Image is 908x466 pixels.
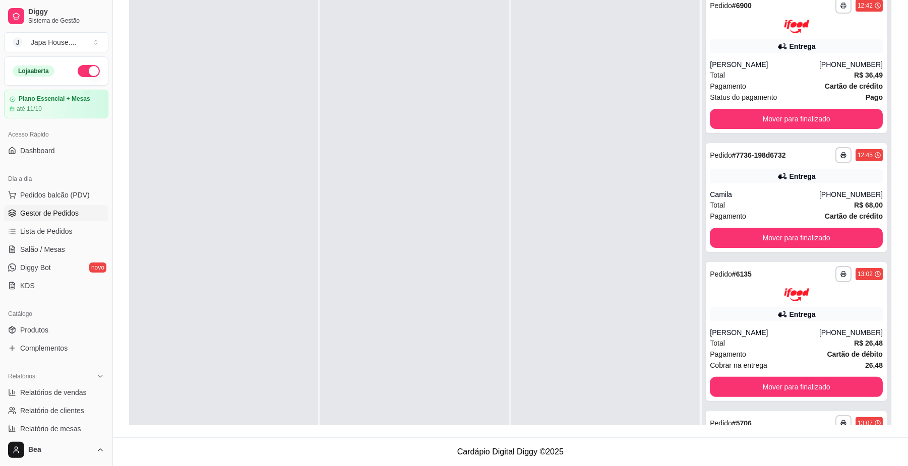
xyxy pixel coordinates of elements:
a: Relatório de mesas [4,421,108,437]
strong: Cartão de crédito [825,82,883,90]
span: Pedido [710,151,732,159]
span: Pedido [710,270,732,278]
div: Camila [710,189,819,199]
article: Plano Essencial + Mesas [19,95,90,103]
span: Total [710,338,725,349]
button: Pedidos balcão (PDV) [4,187,108,203]
div: Entrega [790,309,816,319]
div: Acesso Rápido [4,126,108,143]
span: Pedidos balcão (PDV) [20,190,90,200]
span: Cobrar na entrega [710,360,767,371]
button: Mover para finalizado [710,109,883,129]
a: Diggy Botnovo [4,259,108,276]
span: Relatórios de vendas [20,387,87,397]
span: Pagamento [710,349,746,360]
button: Mover para finalizado [710,228,883,248]
span: Pagamento [710,81,746,92]
a: Lista de Pedidos [4,223,108,239]
strong: Pago [866,93,883,101]
div: Dia a dia [4,171,108,187]
span: Sistema de Gestão [28,17,104,25]
a: Salão / Mesas [4,241,108,257]
article: até 11/10 [17,105,42,113]
div: [PHONE_NUMBER] [819,327,883,338]
span: Gestor de Pedidos [20,208,79,218]
button: Alterar Status [78,65,100,77]
strong: R$ 68,00 [854,201,883,209]
span: Salão / Mesas [20,244,65,254]
span: J [13,37,23,47]
a: Relatório de clientes [4,403,108,419]
div: Loja aberta [13,65,54,77]
span: Pedido [710,2,732,10]
img: ifood [784,20,809,33]
strong: # 6900 [732,2,752,10]
strong: R$ 26,48 [854,339,883,347]
a: DiggySistema de Gestão [4,4,108,28]
a: Complementos [4,340,108,356]
span: Relatório de clientes [20,406,84,416]
span: Total [710,199,725,211]
span: Diggy [28,8,104,17]
a: Produtos [4,322,108,338]
div: [PERSON_NAME] [710,327,819,338]
strong: Cartão de crédito [825,212,883,220]
span: Relatórios [8,372,35,380]
div: [PHONE_NUMBER] [819,189,883,199]
button: Bea [4,438,108,462]
span: Dashboard [20,146,55,156]
a: Gestor de Pedidos [4,205,108,221]
div: [PERSON_NAME] [710,59,819,70]
a: Relatórios de vendas [4,384,108,401]
footer: Cardápio Digital Diggy © 2025 [113,437,908,466]
div: 12:42 [858,2,873,10]
span: Status do pagamento [710,92,777,103]
button: Mover para finalizado [710,377,883,397]
span: Relatório de mesas [20,424,81,434]
a: Plano Essencial + Mesasaté 11/10 [4,90,108,118]
button: Select a team [4,32,108,52]
strong: # 5706 [732,419,752,427]
span: KDS [20,281,35,291]
a: Dashboard [4,143,108,159]
strong: # 7736-198d6732 [732,151,786,159]
span: Pagamento [710,211,746,222]
strong: R$ 36,49 [854,71,883,79]
div: Catálogo [4,306,108,322]
strong: 26,48 [865,361,883,369]
div: 13:02 [858,270,873,278]
span: Lista de Pedidos [20,226,73,236]
span: Pedido [710,419,732,427]
div: 13:07 [858,419,873,427]
span: Total [710,70,725,81]
span: Bea [28,445,92,454]
img: ifood [784,288,809,302]
div: 12:45 [858,151,873,159]
strong: Cartão de débito [827,350,883,358]
div: Entrega [790,171,816,181]
span: Produtos [20,325,48,335]
div: Japa House. ... [31,37,76,47]
div: [PHONE_NUMBER] [819,59,883,70]
span: Diggy Bot [20,262,51,273]
div: Entrega [790,41,816,51]
span: Complementos [20,343,68,353]
strong: # 6135 [732,270,752,278]
a: KDS [4,278,108,294]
